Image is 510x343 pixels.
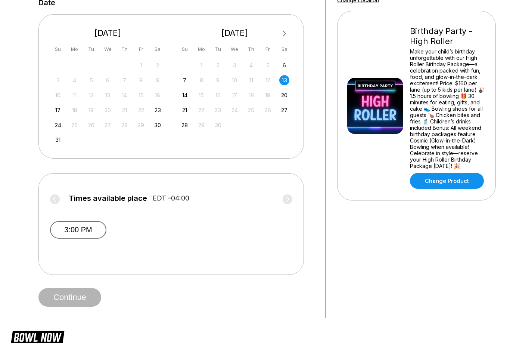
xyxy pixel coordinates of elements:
[136,60,146,70] div: Not available Friday, August 1st, 2025
[119,75,130,85] div: Not available Thursday, August 7th, 2025
[136,90,146,100] div: Not available Friday, August 15th, 2025
[246,60,256,70] div: Not available Thursday, September 4th, 2025
[230,44,240,54] div: We
[52,59,164,145] div: month 2025-08
[153,194,189,202] span: EDT -04:00
[410,173,484,189] a: Change Product
[136,75,146,85] div: Not available Friday, August 8th, 2025
[196,120,206,130] div: Not available Monday, September 29th, 2025
[69,90,80,100] div: Not available Monday, August 11th, 2025
[279,28,290,40] button: Next Month
[153,44,163,54] div: Sa
[86,44,96,54] div: Tu
[69,75,80,85] div: Not available Monday, August 4th, 2025
[279,90,289,100] div: Choose Saturday, September 20th, 2025
[53,105,63,115] div: Choose Sunday, August 17th, 2025
[53,90,63,100] div: Not available Sunday, August 10th, 2025
[136,120,146,130] div: Not available Friday, August 29th, 2025
[263,90,273,100] div: Not available Friday, September 19th, 2025
[179,59,291,130] div: month 2025-09
[263,105,273,115] div: Not available Friday, September 26th, 2025
[103,75,113,85] div: Not available Wednesday, August 6th, 2025
[213,120,223,130] div: Not available Tuesday, September 30th, 2025
[279,60,289,70] div: Choose Saturday, September 6th, 2025
[136,44,146,54] div: Fr
[103,120,113,130] div: Not available Wednesday, August 27th, 2025
[246,105,256,115] div: Not available Thursday, September 25th, 2025
[213,44,223,54] div: Tu
[279,105,289,115] div: Choose Saturday, September 27th, 2025
[196,44,206,54] div: Mo
[86,105,96,115] div: Not available Tuesday, August 19th, 2025
[86,75,96,85] div: Not available Tuesday, August 5th, 2025
[230,60,240,70] div: Not available Wednesday, September 3rd, 2025
[103,105,113,115] div: Not available Wednesday, August 20th, 2025
[103,90,113,100] div: Not available Wednesday, August 13th, 2025
[153,120,163,130] div: Choose Saturday, August 30th, 2025
[410,26,486,46] div: Birthday Party - High Roller
[347,78,403,134] img: Birthday Party - High Roller
[246,44,256,54] div: Th
[180,75,190,85] div: Choose Sunday, September 7th, 2025
[196,75,206,85] div: Not available Monday, September 8th, 2025
[50,221,106,239] button: 3:00 PM
[119,44,130,54] div: Th
[53,75,63,85] div: Not available Sunday, August 3rd, 2025
[263,60,273,70] div: Not available Friday, September 5th, 2025
[177,28,293,38] div: [DATE]
[246,90,256,100] div: Not available Thursday, September 18th, 2025
[230,105,240,115] div: Not available Wednesday, September 24th, 2025
[53,44,63,54] div: Su
[410,48,486,169] div: Make your child’s birthday unforgettable with our High Roller Birthday Package—a celebration pack...
[86,90,96,100] div: Not available Tuesday, August 12th, 2025
[180,120,190,130] div: Choose Sunday, September 28th, 2025
[53,120,63,130] div: Choose Sunday, August 24th, 2025
[230,90,240,100] div: Not available Wednesday, September 17th, 2025
[153,60,163,70] div: Not available Saturday, August 2nd, 2025
[263,75,273,85] div: Not available Friday, September 12th, 2025
[153,75,163,85] div: Not available Saturday, August 9th, 2025
[153,105,163,115] div: Choose Saturday, August 23rd, 2025
[119,90,130,100] div: Not available Thursday, August 14th, 2025
[263,44,273,54] div: Fr
[213,75,223,85] div: Not available Tuesday, September 9th, 2025
[213,60,223,70] div: Not available Tuesday, September 2nd, 2025
[196,90,206,100] div: Not available Monday, September 15th, 2025
[53,135,63,145] div: Choose Sunday, August 31st, 2025
[246,75,256,85] div: Not available Thursday, September 11th, 2025
[196,105,206,115] div: Not available Monday, September 22nd, 2025
[69,44,80,54] div: Mo
[119,105,130,115] div: Not available Thursday, August 21st, 2025
[230,75,240,85] div: Not available Wednesday, September 10th, 2025
[279,75,289,85] div: Choose Saturday, September 13th, 2025
[180,105,190,115] div: Choose Sunday, September 21st, 2025
[103,44,113,54] div: We
[180,44,190,54] div: Su
[213,105,223,115] div: Not available Tuesday, September 23rd, 2025
[180,90,190,100] div: Choose Sunday, September 14th, 2025
[86,120,96,130] div: Not available Tuesday, August 26th, 2025
[69,120,80,130] div: Not available Monday, August 25th, 2025
[119,120,130,130] div: Not available Thursday, August 28th, 2025
[279,44,289,54] div: Sa
[69,105,80,115] div: Not available Monday, August 18th, 2025
[69,194,147,202] span: Times available place
[213,90,223,100] div: Not available Tuesday, September 16th, 2025
[196,60,206,70] div: Not available Monday, September 1st, 2025
[136,105,146,115] div: Not available Friday, August 22nd, 2025
[50,28,166,38] div: [DATE]
[153,90,163,100] div: Not available Saturday, August 16th, 2025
